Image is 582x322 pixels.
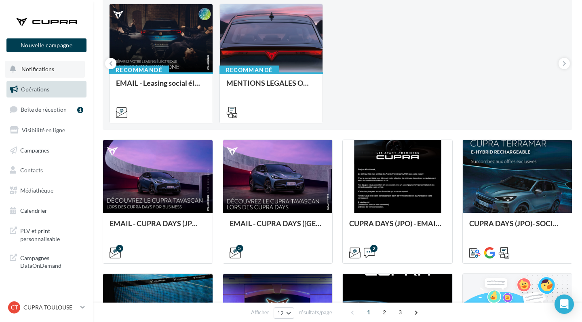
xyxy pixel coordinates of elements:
span: Boîte de réception [21,106,67,113]
div: EMAIL - CUPRA DAYS (JPO) Fleet Générique [110,219,206,235]
span: Afficher [251,309,269,316]
div: 5 [116,245,123,252]
div: MENTIONS LEGALES OFFRES GENERIQUES PRESSE [226,79,316,95]
span: Visibilité en ligne [22,127,65,133]
span: 2 [378,306,391,319]
div: CUPRA DAYS (JPO) - EMAIL + SMS [349,219,446,235]
a: CT CUPRA TOULOUSE [6,300,86,315]
button: Nouvelle campagne [6,38,86,52]
a: Opérations [5,81,88,98]
a: Visibilité en ligne [5,122,88,139]
a: PLV et print personnalisable [5,222,88,246]
button: 12 [274,307,294,319]
a: Contacts [5,162,88,179]
a: Médiathèque [5,182,88,199]
div: CUPRA DAYS (JPO)- SOCIAL MEDIA [469,219,566,235]
a: Campagnes [5,142,88,159]
div: 5 [236,245,243,252]
div: EMAIL - CUPRA DAYS ([GEOGRAPHIC_DATA]) Private Générique [230,219,326,235]
div: Open Intercom Messenger [555,294,574,314]
a: Calendrier [5,202,88,219]
p: CUPRA TOULOUSE [23,303,77,311]
span: 12 [277,310,284,316]
span: Médiathèque [20,187,53,194]
a: Campagnes DataOnDemand [5,249,88,273]
span: Calendrier [20,207,47,214]
span: Campagnes [20,146,49,153]
div: Recommandé [109,66,169,74]
span: 3 [394,306,407,319]
button: Notifications [5,61,85,78]
a: Boîte de réception1 [5,101,88,118]
div: 2 [370,245,377,252]
span: Contacts [20,167,43,174]
span: PLV et print personnalisable [20,225,83,243]
span: 1 [362,306,375,319]
span: CT [11,303,18,311]
div: Recommandé [219,66,279,74]
span: Campagnes DataOnDemand [20,252,83,270]
div: 1 [77,107,83,113]
span: résultats/page [299,309,332,316]
div: EMAIL - Leasing social électrique - CUPRA Born One [116,79,206,95]
span: Opérations [21,86,49,93]
span: Notifications [21,66,54,72]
